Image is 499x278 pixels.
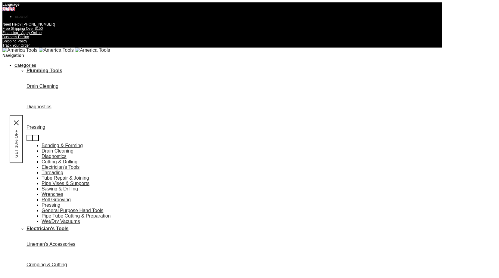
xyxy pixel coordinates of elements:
[42,181,89,186] a: Pipe Vises & Supports
[14,14,27,19] a: Español
[2,53,24,58] span: Navigation
[27,68,62,73] a: Plumbing Tools
[27,84,105,89] a: Drain Cleaning
[35,136,36,140] span: Next
[2,48,110,53] a: store logo
[42,192,63,197] a: Wrenches
[27,262,105,267] a: Crimping & Cutting
[42,186,78,191] a: Sawing & Drilling
[2,31,42,35] a: Financing - Apply Online
[75,48,110,53] img: America Tools
[42,170,63,175] a: Threading
[39,48,74,53] img: America Tools
[2,7,442,11] div: English
[14,63,36,68] a: Categories
[2,39,27,43] a: Shipping Policy
[414,259,499,278] iframe: LiveChat chat widget
[42,213,111,218] a: Pipe Tube Cutting & Preparation
[42,208,103,213] a: General Purpose Hand Tools
[42,197,71,202] a: Roll Grooving
[42,165,80,170] a: Electrician's Tools
[27,226,69,231] a: Electrician's Tools
[42,175,89,181] a: Tube Repair & Joining
[14,120,19,125] button: Close
[29,136,30,140] span: Previous
[2,43,30,48] a: Track Your Order
[14,130,19,158] button: GET 10% OFF
[2,48,37,53] img: America Tools
[42,148,73,153] a: Drain Cleaning
[27,125,105,130] a: Pressing
[2,7,15,11] span: English
[42,219,80,224] a: Wet/Dry Vacuums
[2,35,29,39] a: Business Pricing
[27,242,105,247] a: Linemen's Accessories
[2,22,55,26] a: Need Help? [PHONE_NUMBER]
[2,2,20,7] span: Language
[14,120,19,125] svg: close icon
[2,26,43,31] a: Free Shipping Over $150
[42,159,77,164] a: Cutting & Drilling
[42,143,83,148] a: Bending & Forming
[42,202,60,208] a: Pressing
[27,104,105,110] a: Diagnostics
[42,154,67,159] a: Diagnostics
